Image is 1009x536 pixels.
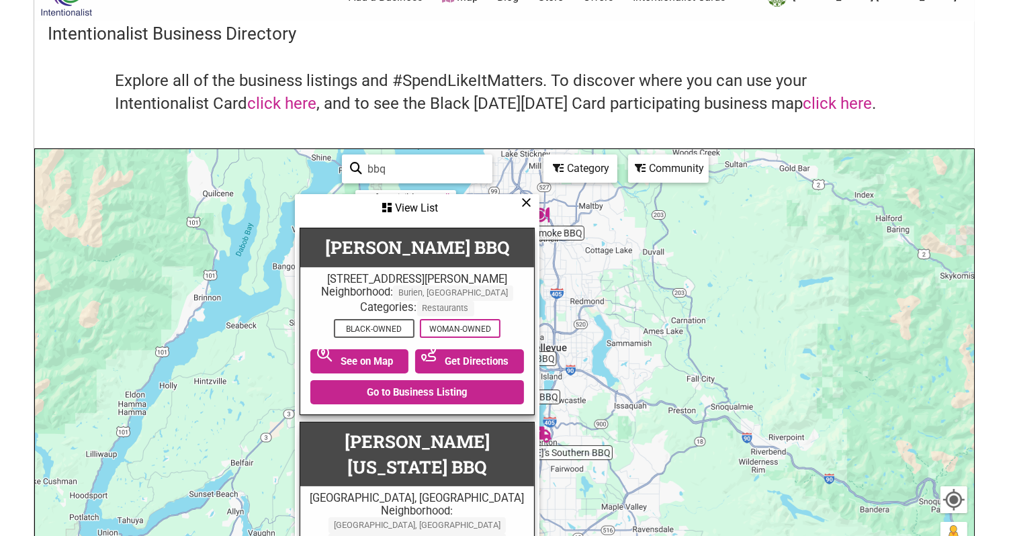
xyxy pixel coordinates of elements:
a: See on Map [310,349,408,373]
a: click here [803,94,872,113]
input: Type to find and filter... [362,156,484,182]
button: Your Location [940,486,967,513]
a: See All [423,192,449,203]
div: Type to search and filter [342,154,492,183]
a: click here [247,94,316,113]
h3: Intentionalist Business Directory [48,21,961,46]
div: Carolina Smoke BBQ [529,205,550,225]
div: Community [629,156,707,181]
div: Clyde's Southern BBQ [531,425,552,445]
h4: Explore all of the business listings and #SpendLikeItMatters. To discover where you can use your ... [115,70,894,115]
span: Burien, [GEOGRAPHIC_DATA] [393,285,513,301]
a: Get Directions [415,349,525,373]
a: Go to Business Listing [310,380,524,404]
div: [GEOGRAPHIC_DATA], [GEOGRAPHIC_DATA] [307,492,527,504]
div: Categories: [307,301,527,316]
div: Filter by Community [628,154,709,183]
span: Restaurants [417,301,474,316]
div: 6 of 23 visible [362,192,419,203]
a: [PERSON_NAME] BBQ [325,236,509,259]
div: View List [296,195,538,221]
span: [GEOGRAPHIC_DATA], [GEOGRAPHIC_DATA] [328,517,506,533]
span: Woman-Owned [420,319,500,338]
div: Category [545,156,616,181]
div: [STREET_ADDRESS][PERSON_NAME] [307,273,527,285]
div: Filter by category [543,154,617,183]
a: [PERSON_NAME] [US_STATE] BBQ [345,430,490,478]
div: Neighborhood: [307,285,527,301]
span: Black-Owned [334,319,414,338]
